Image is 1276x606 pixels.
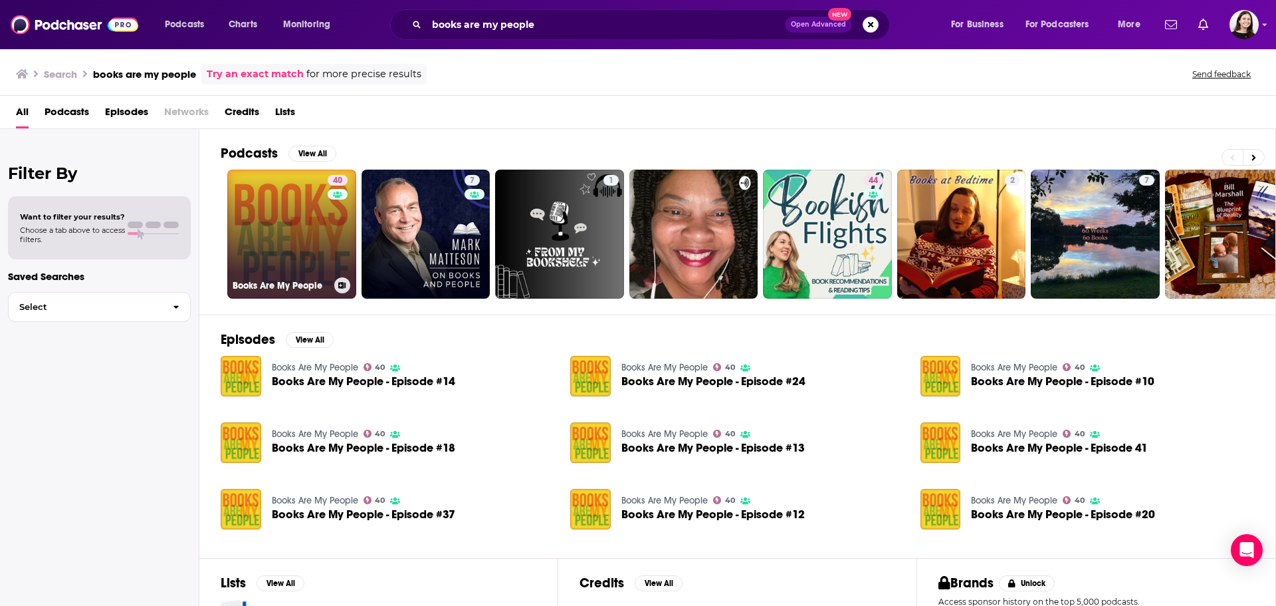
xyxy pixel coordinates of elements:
[1193,13,1214,36] a: Show notifications dropdown
[971,509,1155,520] a: Books Are My People - Episode #20
[45,101,89,128] a: Podcasts
[93,68,196,80] h3: books are my people
[229,15,257,34] span: Charts
[1063,496,1085,504] a: 40
[375,431,385,437] span: 40
[609,174,613,188] span: 1
[375,498,385,504] span: 40
[999,575,1055,591] button: Unlock
[220,14,265,35] a: Charts
[495,170,624,299] a: 1
[1231,534,1263,566] div: Open Intercom Messenger
[621,442,805,454] a: Books Are My People - Episode #13
[156,14,221,35] button: open menu
[9,303,162,311] span: Select
[570,422,611,463] img: Books Are My People - Episode #13
[1139,175,1154,186] a: 7
[725,431,735,437] span: 40
[257,575,304,591] button: View All
[221,331,334,348] a: EpisodesView All
[570,356,611,396] img: Books Are My People - Episode #24
[225,101,259,128] span: Credits
[362,170,490,299] a: 7
[105,101,148,128] a: Episodes
[221,489,261,530] img: Books Are My People - Episode #37
[20,212,125,222] span: Want to filter your results?
[221,575,304,591] a: ListsView All
[763,170,892,299] a: 44
[364,363,385,371] a: 40
[221,422,261,463] img: Books Are My People - Episode #18
[272,376,455,387] a: Books Are My People - Episode #14
[1017,14,1109,35] button: open menu
[1075,498,1085,504] span: 40
[920,489,961,530] img: Books Are My People - Episode #20
[1188,69,1255,80] button: Send feedback
[272,428,358,440] a: Books Are My People
[897,170,1026,299] a: 2
[275,101,295,128] a: Lists
[971,428,1057,440] a: Books Are My People
[570,489,611,530] a: Books Are My People - Episode #12
[938,575,994,591] h2: Brands
[621,376,805,387] a: Books Are My People - Episode #24
[635,575,683,591] button: View All
[713,363,735,371] a: 40
[11,12,138,37] img: Podchaser - Follow, Share and Rate Podcasts
[971,376,1154,387] a: Books Are My People - Episode #10
[1075,365,1085,371] span: 40
[713,430,735,438] a: 40
[713,496,735,504] a: 40
[1144,174,1149,188] span: 7
[1229,10,1259,39] button: Show profile menu
[375,365,385,371] span: 40
[221,575,246,591] h2: Lists
[221,145,278,162] h2: Podcasts
[272,509,455,520] a: Books Are My People - Episode #37
[221,356,261,396] img: Books Are My People - Episode #14
[207,67,304,82] a: Try an exact match
[621,495,708,506] a: Books Are My People
[221,145,336,162] a: PodcastsView All
[233,280,329,291] h3: Books Are My People
[333,174,342,188] span: 40
[427,14,785,35] input: Search podcasts, credits, & more...
[828,8,852,21] span: New
[580,575,624,591] h2: Credits
[951,15,1004,34] span: For Business
[621,428,708,440] a: Books Are My People
[465,175,480,186] a: 7
[1160,13,1182,36] a: Show notifications dropdown
[785,17,852,33] button: Open AdvancedNew
[791,21,846,28] span: Open Advanced
[1063,363,1085,371] a: 40
[1075,431,1085,437] span: 40
[920,356,961,396] a: Books Are My People - Episode #10
[288,146,336,162] button: View All
[16,101,29,128] span: All
[621,509,805,520] a: Books Are My People - Episode #12
[920,422,961,463] img: Books Are My People - Episode 41
[364,430,385,438] a: 40
[44,68,77,80] h3: Search
[164,101,209,128] span: Networks
[971,442,1148,454] a: Books Are My People - Episode 41
[283,15,330,34] span: Monitoring
[8,292,191,322] button: Select
[971,495,1057,506] a: Books Are My People
[272,442,455,454] span: Books Are My People - Episode #18
[364,496,385,504] a: 40
[1118,15,1140,34] span: More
